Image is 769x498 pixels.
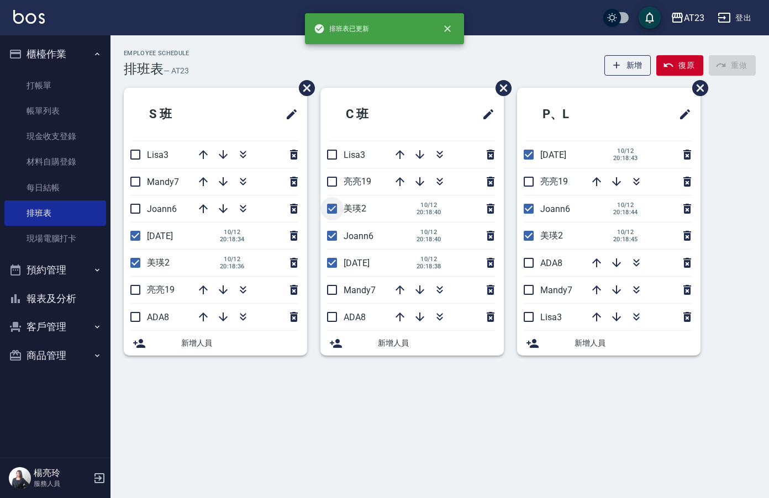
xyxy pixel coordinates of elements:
[220,263,245,270] span: 20:18:36
[540,204,570,214] span: Joann6
[672,101,692,128] span: 修改班表的標題
[613,229,638,236] span: 10/12
[604,55,651,76] button: 新增
[417,202,441,209] span: 10/12
[613,236,638,243] span: 20:18:45
[4,124,106,149] a: 現金收支登錄
[13,10,45,24] img: Logo
[147,312,169,322] span: ADA8
[417,236,441,243] span: 20:18:40
[344,150,365,160] span: Lisa3
[4,73,106,98] a: 打帳單
[314,23,369,34] span: 排班表已更新
[540,258,562,268] span: ADA8
[220,256,245,263] span: 10/12
[320,331,504,356] div: 新增人員
[435,17,460,41] button: close
[613,209,638,216] span: 20:18:44
[613,155,638,162] span: 20:18:43
[147,284,175,295] span: 亮亮19
[4,341,106,370] button: 商品管理
[417,209,441,216] span: 20:18:40
[291,72,317,104] span: 刪除班表
[4,284,106,313] button: 報表及分析
[329,94,430,134] h2: C 班
[220,236,245,243] span: 20:18:34
[181,337,298,349] span: 新增人員
[147,177,179,187] span: Mandy7
[344,258,370,268] span: [DATE]
[684,72,710,104] span: 刪除班表
[344,203,366,214] span: 美瑛2
[540,285,572,295] span: Mandy7
[666,7,709,29] button: AT23
[147,150,168,160] span: Lisa3
[378,337,495,349] span: 新增人員
[613,147,638,155] span: 10/12
[4,175,106,200] a: 每日結帳
[344,231,373,241] span: Joann6
[278,101,298,128] span: 修改班表的標題
[4,312,106,341] button: 客戶管理
[417,263,441,270] span: 20:18:38
[4,98,106,124] a: 帳單列表
[4,256,106,284] button: 預約管理
[656,55,703,76] button: 復原
[4,200,106,226] a: 排班表
[487,72,513,104] span: 刪除班表
[344,176,371,187] span: 亮亮19
[613,202,638,209] span: 10/12
[147,204,177,214] span: Joann6
[417,256,441,263] span: 10/12
[220,229,245,236] span: 10/12
[575,337,692,349] span: 新增人員
[684,11,704,25] div: AT23
[540,312,562,322] span: Lisa3
[540,176,568,187] span: 亮亮19
[147,257,170,268] span: 美瑛2
[639,7,661,29] button: save
[517,331,700,356] div: 新增人員
[34,468,90,479] h5: 楊亮玲
[164,65,189,77] h6: — AT23
[133,94,233,134] h2: S 班
[4,149,106,174] a: 材料自購登錄
[147,231,173,241] span: [DATE]
[475,101,495,128] span: 修改班表的標題
[526,94,629,134] h2: P、L
[34,479,90,489] p: 服務人員
[344,285,376,295] span: Mandy7
[9,467,31,489] img: Person
[344,312,366,322] span: ADA8
[4,40,106,68] button: 櫃檯作業
[4,226,106,251] a: 現場電腦打卡
[540,230,563,241] span: 美瑛2
[540,150,566,160] span: [DATE]
[124,331,307,356] div: 新增人員
[713,8,756,28] button: 登出
[124,50,189,57] h2: Employee Schedule
[124,61,164,77] h3: 排班表
[417,229,441,236] span: 10/12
